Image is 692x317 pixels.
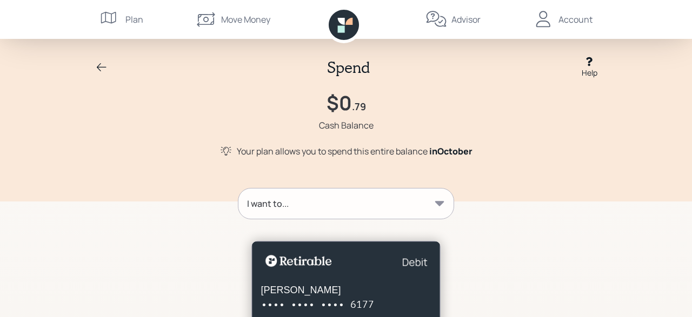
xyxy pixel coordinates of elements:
div: Move Money [221,13,270,26]
span: in October [429,145,473,157]
h1: $0 [327,91,352,114]
div: Account [558,13,593,26]
div: Cash Balance [319,119,374,132]
div: I want to... [247,197,289,210]
h2: Spend [327,58,370,77]
div: Your plan allows you to spend this entire balance [237,145,473,158]
div: Plan [125,13,143,26]
div: Advisor [451,13,481,26]
h4: .79 [352,101,366,113]
div: Help [582,67,597,78]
